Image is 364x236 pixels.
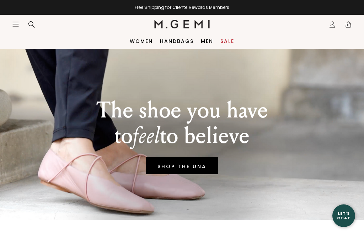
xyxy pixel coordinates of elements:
a: Handbags [160,38,194,44]
span: 0 [345,22,352,29]
a: SHOP THE UNA [146,157,218,174]
p: to to believe [96,123,268,149]
div: Let's Chat [332,211,355,220]
a: Men [201,38,213,44]
p: The shoe you have [96,98,268,123]
img: M.Gemi [154,20,210,28]
a: Women [130,38,153,44]
em: feel [133,122,160,149]
a: Sale [220,38,234,44]
button: Open site menu [12,21,19,28]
